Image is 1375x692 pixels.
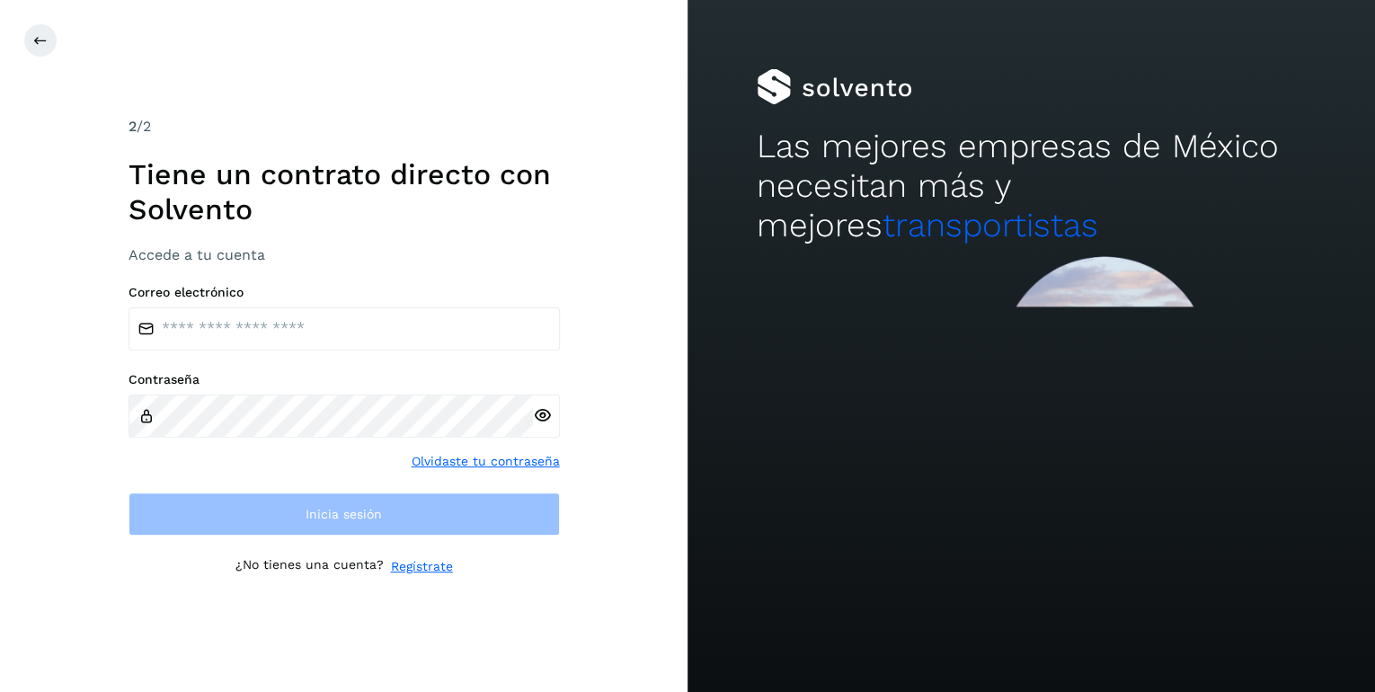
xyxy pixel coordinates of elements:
a: Regístrate [391,557,453,576]
span: transportistas [883,206,1098,244]
a: Olvidaste tu contraseña [412,452,560,471]
p: ¿No tienes una cuenta? [235,557,384,576]
h2: Las mejores empresas de México necesitan más y mejores [757,127,1307,246]
h1: Tiene un contrato directo con Solvento [129,157,560,226]
span: Inicia sesión [306,508,382,520]
button: Inicia sesión [129,492,560,536]
span: 2 [129,118,137,135]
label: Correo electrónico [129,285,560,300]
h3: Accede a tu cuenta [129,246,560,263]
label: Contraseña [129,372,560,387]
div: /2 [129,116,560,138]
